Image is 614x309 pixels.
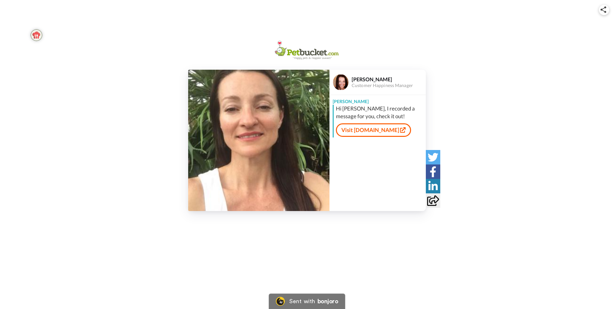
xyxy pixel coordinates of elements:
[336,105,424,120] div: Hi [PERSON_NAME], I recorded a message for you, check it out!
[329,95,426,105] div: [PERSON_NAME]
[188,70,329,211] img: a64bad9f-1229-4141-bc53-641292657004-thumb.jpg
[352,76,425,82] div: [PERSON_NAME]
[336,123,411,137] a: Visit [DOMAIN_NAME]
[333,75,348,90] img: Profile Image
[275,40,339,60] img: Pet Bucket logo
[352,83,425,88] div: Customer Happiness Manager
[601,6,606,13] img: ic_share.svg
